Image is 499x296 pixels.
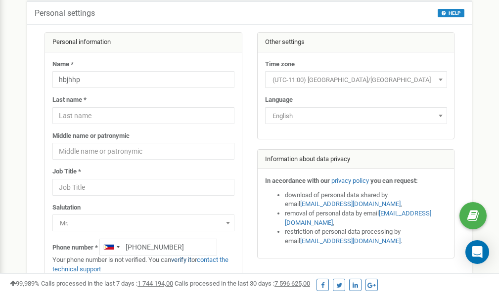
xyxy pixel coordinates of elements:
[265,71,447,88] span: (UTC-11:00) Pacific/Midway
[56,216,231,230] span: Mr.
[52,143,234,160] input: Middle name or patronymic
[274,280,310,287] u: 7 596 625,00
[300,237,401,245] a: [EMAIL_ADDRESS][DOMAIN_NAME]
[35,9,95,18] h5: Personal settings
[52,167,81,176] label: Job Title *
[465,240,489,264] div: Open Intercom Messenger
[137,280,173,287] u: 1 744 194,00
[52,131,130,141] label: Middle name or patronymic
[285,209,447,227] li: removal of personal data by email ,
[285,227,447,246] li: restriction of personal data processing by email .
[175,280,310,287] span: Calls processed in the last 30 days :
[100,239,123,255] div: Telephone country code
[52,95,87,105] label: Last name *
[52,255,234,274] p: Your phone number is not verified. You can or
[52,203,81,212] label: Salutation
[258,150,454,169] div: Information about data privacy
[285,191,447,209] li: download of personal data shared by email ,
[52,256,228,273] a: contact the technical support
[99,239,217,255] input: +1-800-555-55-55
[52,107,234,124] input: Last name
[52,179,234,196] input: Job Title
[171,256,191,263] a: verify it
[269,73,444,87] span: (UTC-11:00) Pacific/Midway
[52,71,234,88] input: Name
[52,60,74,69] label: Name *
[10,280,40,287] span: 99,989%
[258,33,454,52] div: Other settings
[370,177,418,184] strong: you can request:
[265,177,330,184] strong: In accordance with our
[438,9,464,17] button: HELP
[52,214,234,231] span: Mr.
[41,280,173,287] span: Calls processed in the last 7 days :
[45,33,242,52] div: Personal information
[285,210,431,226] a: [EMAIL_ADDRESS][DOMAIN_NAME]
[265,95,293,105] label: Language
[265,60,295,69] label: Time zone
[300,200,401,208] a: [EMAIL_ADDRESS][DOMAIN_NAME]
[265,107,447,124] span: English
[269,109,444,123] span: English
[331,177,369,184] a: privacy policy
[52,243,98,253] label: Phone number *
